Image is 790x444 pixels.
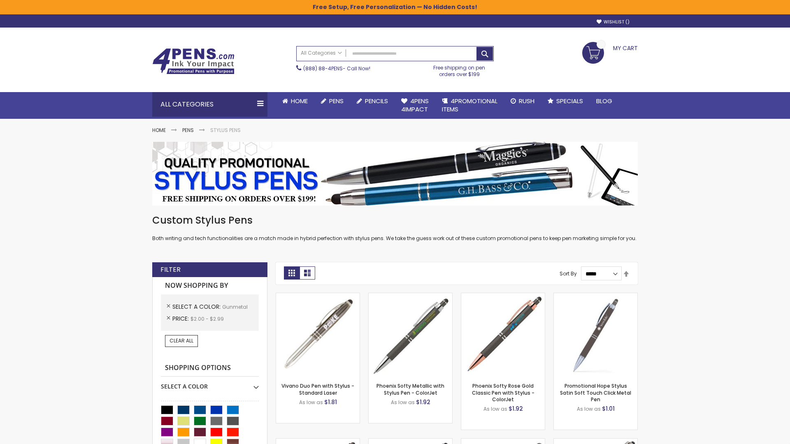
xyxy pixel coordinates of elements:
span: 4Pens 4impact [401,97,429,113]
a: Phoenix Softy Rose Gold Classic Pen with Stylus - ColorJet [472,382,534,402]
a: Pencils [350,92,395,110]
span: $1.92 [509,405,523,413]
a: All Categories [297,46,346,60]
span: Gunmetal [222,303,248,310]
a: Phoenix Softy Metallic with Stylus Pen - ColorJet-Gunmetal [369,293,452,300]
span: $2.00 - $2.99 [191,315,224,322]
a: Pens [314,92,350,110]
a: Vivano Duo Pen with Stylus - Standard Laser-Gunmetal [276,293,360,300]
h1: Custom Stylus Pens [152,214,638,227]
div: Both writing and tech functionalities are a match made in hybrid perfection with stylus pens. We ... [152,214,638,242]
a: 4PROMOTIONALITEMS [435,92,504,119]
a: Promotional Hope Stylus Satin Soft Touch Click Metal Pen [560,382,631,402]
span: Pens [329,97,344,105]
span: As low as [577,405,601,412]
a: Pens [182,127,194,134]
a: Specials [541,92,590,110]
img: 4Pens Custom Pens and Promotional Products [152,48,235,74]
span: Blog [596,97,612,105]
span: All Categories [301,50,342,56]
span: Select A Color [172,303,222,311]
span: Specials [556,97,583,105]
a: Phoenix Softy Metallic with Stylus Pen - ColorJet [376,382,444,396]
strong: Filter [160,265,181,274]
span: Rush [519,97,534,105]
a: Home [152,127,166,134]
a: Rush [504,92,541,110]
strong: Stylus Pens [210,127,241,134]
span: As low as [299,399,323,406]
span: $1.81 [324,398,337,406]
img: Phoenix Softy Metallic with Stylus Pen - ColorJet-Gunmetal [369,293,452,377]
a: 4Pens4impact [395,92,435,119]
div: All Categories [152,92,267,117]
img: Stylus Pens [152,142,638,206]
span: As low as [391,399,415,406]
a: (888) 88-4PENS [303,65,343,72]
span: Price [172,314,191,323]
strong: Shopping Options [161,359,259,377]
a: Phoenix Softy Rose Gold Classic Pen with Stylus - ColorJet-Gunmetal [461,293,545,300]
img: Vivano Duo Pen with Stylus - Standard Laser-Gunmetal [276,293,360,377]
span: 4PROMOTIONAL ITEMS [442,97,497,113]
div: Select A Color [161,377,259,391]
span: $1.92 [416,398,430,406]
a: Promotional Hope Stylus Satin Soft Touch Click Metal Pen-Gunmetal [554,293,637,300]
span: Home [291,97,308,105]
a: Blog [590,92,619,110]
div: Free shipping on pen orders over $199 [425,61,494,78]
a: Home [276,92,314,110]
strong: Now Shopping by [161,277,259,294]
a: Clear All [165,335,198,347]
strong: Grid [284,266,300,280]
span: Clear All [170,337,193,344]
label: Sort By [560,270,577,277]
img: Phoenix Softy Rose Gold Classic Pen with Stylus - ColorJet-Gunmetal [461,293,545,377]
a: Vivano Duo Pen with Stylus - Standard Laser [281,382,354,396]
a: Wishlist [597,19,630,25]
img: Promotional Hope Stylus Satin Soft Touch Click Metal Pen-Gunmetal [554,293,637,377]
span: $1.01 [602,405,615,413]
span: - Call Now! [303,65,370,72]
span: As low as [483,405,507,412]
span: Pencils [365,97,388,105]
